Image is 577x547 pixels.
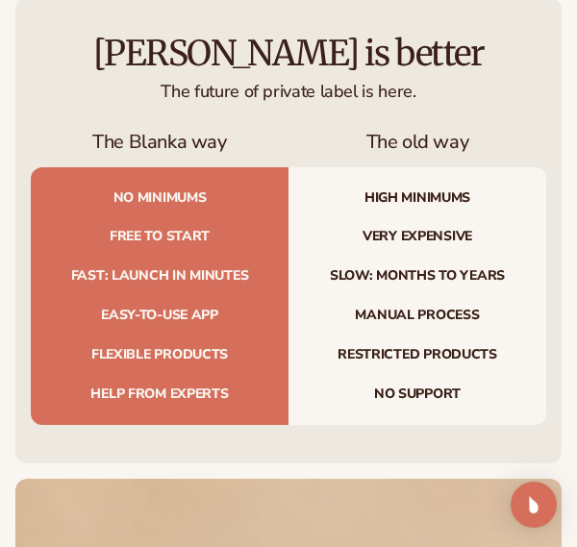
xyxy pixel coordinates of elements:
[511,482,557,528] div: Open Intercom Messenger
[288,296,546,336] span: Manual process
[31,133,288,152] h3: The Blanka way
[288,375,546,426] span: No support
[288,336,546,375] span: Restricted products
[31,71,546,102] div: The future of private label is here.
[31,37,546,71] h2: [PERSON_NAME] is better
[288,133,546,152] h3: The old way
[288,167,546,218] span: High minimums
[31,217,288,257] span: Free to start
[31,336,288,375] span: Flexible products
[288,257,546,296] span: Slow: months to years
[31,167,288,218] span: No minimums
[288,217,546,257] span: Very expensive
[31,257,288,296] span: Fast: launch in minutes
[31,375,288,426] span: Help from experts
[31,296,288,336] span: Easy-to-use app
